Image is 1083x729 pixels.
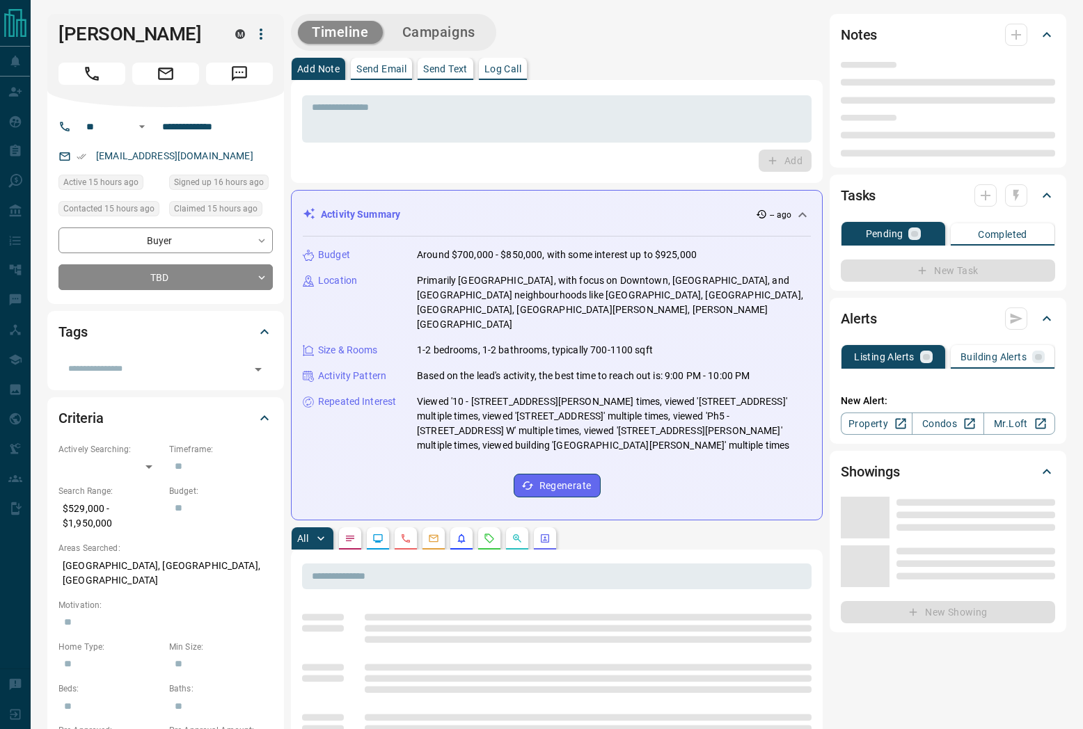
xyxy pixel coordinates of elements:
svg: Emails [428,533,439,544]
svg: Opportunities [512,533,523,544]
h2: Tags [58,321,87,343]
p: New Alert: [841,394,1055,408]
a: Property [841,412,912,435]
p: Add Note [297,64,340,74]
div: Sun Oct 12 2025 [58,175,162,194]
p: Send Email [356,64,406,74]
p: Log Call [484,64,521,74]
div: Sun Oct 12 2025 [169,201,273,221]
p: Areas Searched: [58,542,273,554]
h2: Tasks [841,184,876,207]
p: Activity Summary [321,207,400,222]
button: Open [248,360,268,379]
p: Around $700,000 - $850,000, with some interest up to $925,000 [417,248,697,262]
div: Alerts [841,302,1055,335]
svg: Agent Actions [539,533,551,544]
h2: Alerts [841,307,877,330]
svg: Lead Browsing Activity [372,533,384,544]
p: Timeframe: [169,443,273,456]
span: Email [132,63,199,85]
p: Pending [866,229,903,239]
p: Size & Rooms [318,343,378,358]
p: Budget [318,248,350,262]
svg: Calls [400,533,411,544]
div: Showings [841,455,1055,488]
p: Motivation: [58,599,273,611]
span: Contacted 15 hours ago [63,202,155,216]
p: Completed [978,230,1027,239]
button: Campaigns [388,21,489,44]
button: Timeline [298,21,383,44]
p: [GEOGRAPHIC_DATA], [GEOGRAPHIC_DATA], [GEOGRAPHIC_DATA] [58,554,273,592]
p: Baths: [169,682,273,695]
p: $529,000 - $1,950,000 [58,497,162,535]
div: Notes [841,18,1055,51]
p: Based on the lead's activity, the best time to reach out is: 9:00 PM - 10:00 PM [417,369,750,383]
p: Activity Pattern [318,369,386,383]
p: Primarily [GEOGRAPHIC_DATA], with focus on Downtown, [GEOGRAPHIC_DATA], and [GEOGRAPHIC_DATA] nei... [417,273,811,332]
div: Buyer [58,227,273,253]
a: Condos [912,412,983,435]
h2: Showings [841,460,900,483]
div: mrloft.ca [235,29,245,39]
div: TBD [58,264,273,290]
p: All [297,534,308,543]
p: Listing Alerts [854,352,915,362]
span: Message [206,63,273,85]
p: Repeated Interest [318,394,396,409]
p: Location [318,273,357,288]
p: Min Size: [169,641,273,653]
p: Beds: [58,682,162,695]
span: Call [58,63,125,85]
p: Building Alerts [961,352,1027,362]
h2: Criteria [58,407,104,429]
span: Claimed 15 hours ago [174,202,258,216]
div: Criteria [58,401,273,435]
p: 1-2 bedrooms, 1-2 bathrooms, typically 700-1100 sqft [417,343,653,358]
div: Sun Oct 12 2025 [58,201,162,221]
button: Regenerate [514,474,601,497]
p: -- ago [770,209,791,221]
h2: Notes [841,24,877,46]
div: Sun Oct 12 2025 [169,175,273,194]
p: Send Text [423,64,468,74]
p: Budget: [169,485,273,497]
p: Home Type: [58,641,162,653]
p: Search Range: [58,485,162,497]
p: Viewed '10 - [STREET_ADDRESS][PERSON_NAME] times, viewed '[STREET_ADDRESS]' multiple times, viewe... [417,394,811,453]
a: [EMAIL_ADDRESS][DOMAIN_NAME] [96,150,253,161]
button: Open [134,118,150,135]
svg: Notes [345,533,356,544]
svg: Email Verified [77,152,86,161]
svg: Listing Alerts [456,533,467,544]
div: Activity Summary-- ago [303,202,811,227]
div: Tags [58,315,273,349]
a: Mr.Loft [983,412,1055,435]
svg: Requests [484,533,495,544]
span: Signed up 16 hours ago [174,175,264,189]
span: Active 15 hours ago [63,175,139,189]
div: Tasks [841,179,1055,212]
p: Actively Searching: [58,443,162,456]
h1: [PERSON_NAME] [58,23,214,45]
